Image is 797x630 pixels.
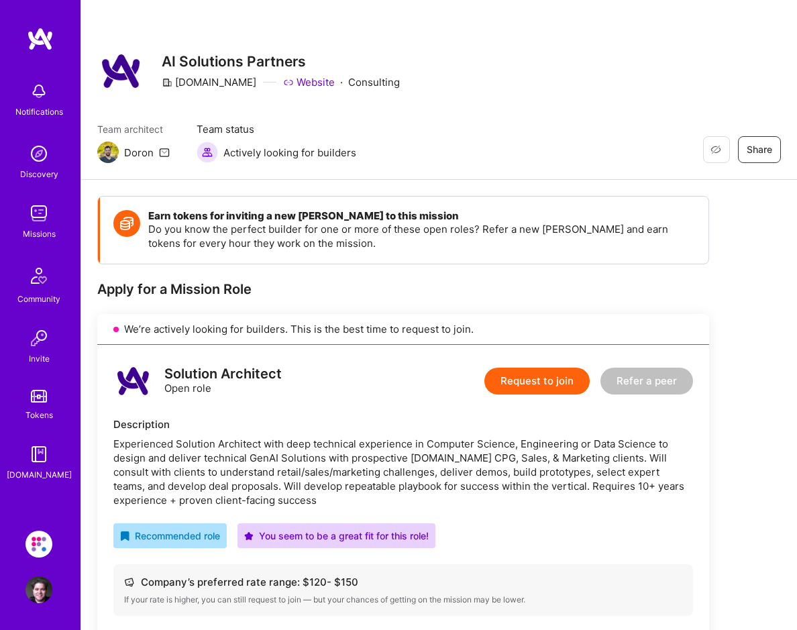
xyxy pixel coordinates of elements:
[124,594,682,605] div: If your rate is higher, you can still request to join — but your chances of getting on the missio...
[23,260,55,292] img: Community
[162,77,172,88] i: icon CompanyGray
[223,146,356,160] span: Actively looking for builders
[22,531,56,558] a: Evinced: Learning portal and AI content generation
[120,529,220,543] div: Recommended role
[97,122,170,136] span: Team architect
[113,361,154,401] img: logo
[124,146,154,160] div: Doron
[113,437,693,507] div: Experienced Solution Architect with deep technical experience in Computer Science, Engineering or...
[197,142,218,163] img: Actively looking for builders
[159,147,170,158] i: icon Mail
[25,200,52,227] img: teamwork
[124,577,134,587] i: icon Cash
[164,367,282,381] div: Solution Architect
[25,78,52,105] img: bell
[340,75,343,89] div: ·
[97,47,146,95] img: Company Logo
[25,325,52,352] img: Invite
[22,576,56,603] a: User Avatar
[113,210,140,237] img: Token icon
[20,167,58,181] div: Discovery
[97,314,709,345] div: We’re actively looking for builders. This is the best time to request to join.
[162,53,400,70] h3: AI Solutions Partners
[283,75,400,89] div: Consulting
[7,468,72,482] div: [DOMAIN_NAME]
[244,531,254,541] i: icon PurpleStar
[27,27,54,51] img: logo
[25,140,52,167] img: discovery
[25,531,52,558] img: Evinced: Learning portal and AI content generation
[23,227,56,241] div: Missions
[710,144,721,155] i: icon EyeClosed
[97,142,119,163] img: Team Architect
[97,280,709,298] div: Apply for a Mission Role
[197,122,356,136] span: Team status
[31,390,47,403] img: tokens
[738,136,781,163] button: Share
[148,210,695,222] h4: Earn tokens for inviting a new [PERSON_NAME] to this mission
[600,368,693,395] button: Refer a peer
[124,575,682,589] div: Company’s preferred rate range: $ 120 - $ 150
[747,143,772,156] span: Share
[25,408,53,422] div: Tokens
[17,292,60,306] div: Community
[29,352,50,366] div: Invite
[484,368,590,395] button: Request to join
[148,222,695,250] p: Do you know the perfect builder for one or more of these open roles? Refer a new [PERSON_NAME] an...
[120,531,129,541] i: icon RecommendedBadge
[244,529,429,543] div: You seem to be a great fit for this role!
[25,576,52,603] img: User Avatar
[162,75,256,89] div: [DOMAIN_NAME]
[113,417,693,431] div: Description
[15,105,63,119] div: Notifications
[164,367,282,395] div: Open role
[283,75,335,89] a: Website
[25,441,52,468] img: guide book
